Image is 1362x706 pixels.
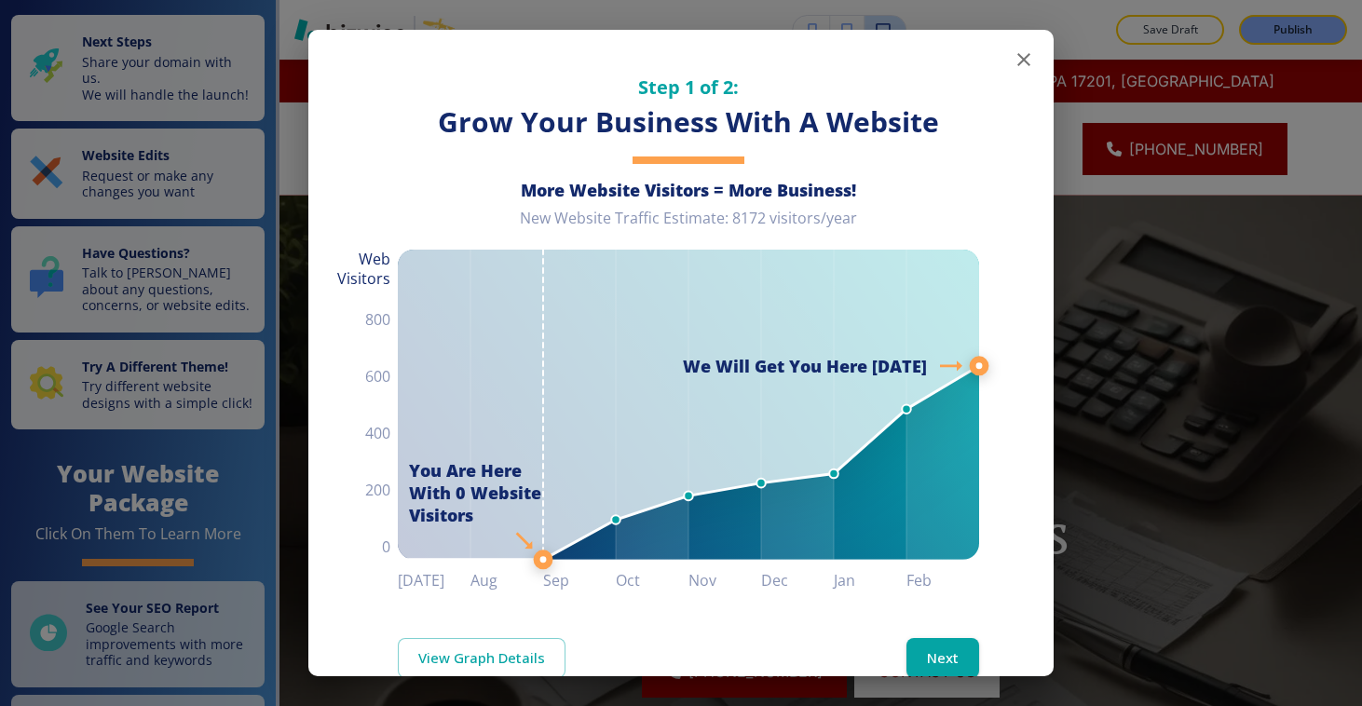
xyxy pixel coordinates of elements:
[398,75,979,100] h5: Step 1 of 2:
[616,567,688,593] h6: Oct
[398,567,470,593] h6: [DATE]
[906,638,979,677] button: Next
[398,103,979,142] h3: Grow Your Business With A Website
[834,567,906,593] h6: Jan
[543,567,616,593] h6: Sep
[398,209,979,243] div: New Website Traffic Estimate: 8172 visitors/year
[470,567,543,593] h6: Aug
[688,567,761,593] h6: Nov
[398,638,565,677] a: View Graph Details
[906,567,979,593] h6: Feb
[398,179,979,201] h6: More Website Visitors = More Business!
[761,567,834,593] h6: Dec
